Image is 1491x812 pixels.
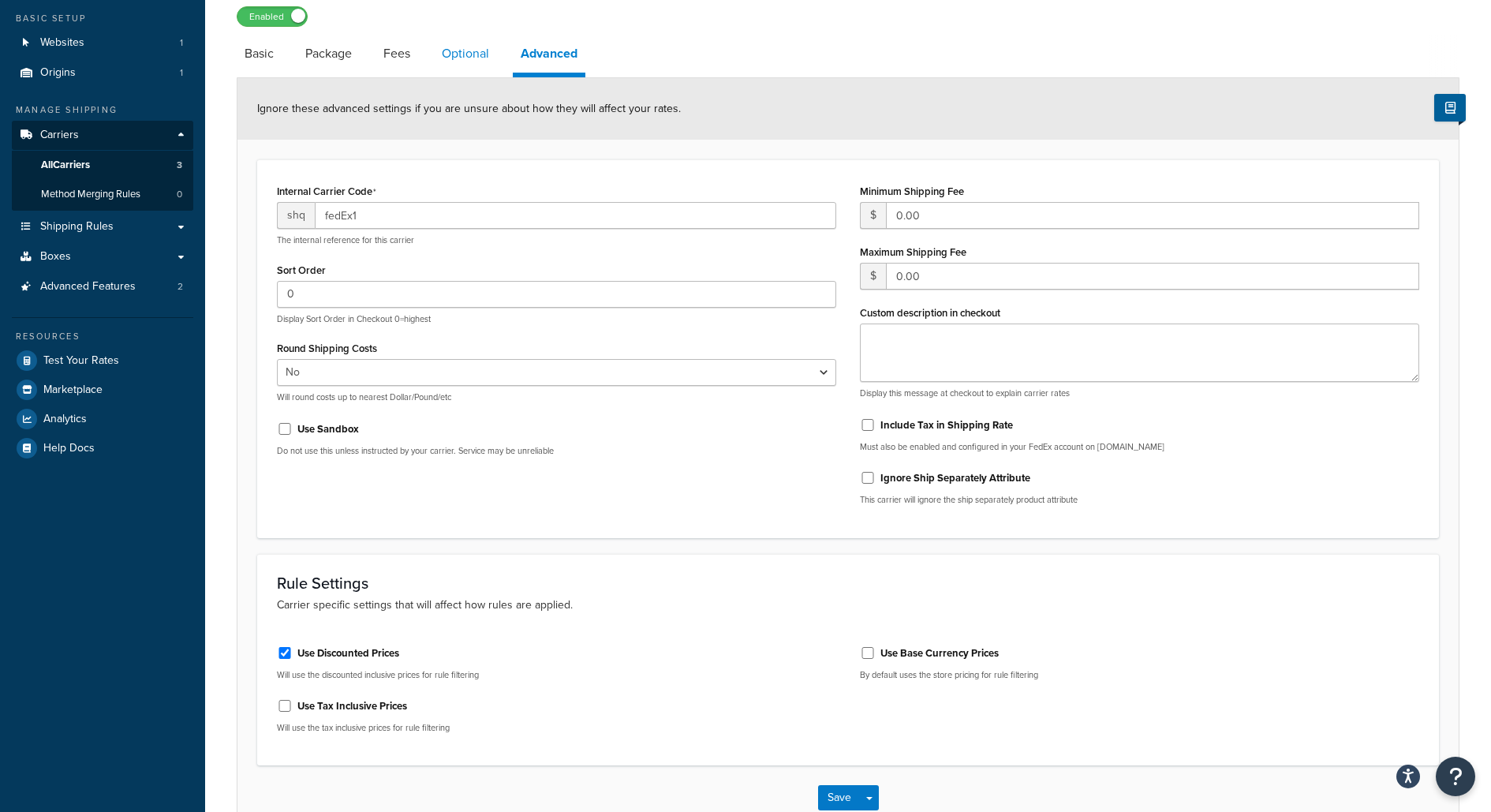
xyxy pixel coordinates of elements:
[860,669,1419,681] p: By default uses the store pricing for rule filtering
[297,35,360,73] a: Package
[177,280,183,294] span: 2
[12,103,193,117] div: Manage Shipping
[860,185,964,197] label: Minimum Shipping Fee
[818,785,861,810] button: Save
[12,272,193,301] a: Advanced Features2
[40,36,84,50] span: Websites
[40,129,79,142] span: Carriers
[40,280,136,294] span: Advanced Features
[12,121,193,150] a: Carriers
[177,188,182,201] span: 0
[180,66,183,80] span: 1
[12,58,193,88] a: Origins1
[43,354,119,368] span: Test Your Rates
[12,376,193,404] a: Marketplace
[12,28,193,58] li: Websites
[277,342,377,354] label: Round Shipping Costs
[237,35,282,73] a: Basic
[277,313,836,325] p: Display Sort Order in Checkout 0=highest
[277,574,1419,592] h3: Rule Settings
[41,159,90,172] span: All Carriers
[12,58,193,88] li: Origins
[860,307,1000,319] label: Custom description in checkout
[12,12,193,25] div: Basic Setup
[513,35,585,77] a: Advanced
[277,669,836,681] p: Will use the discounted inclusive prices for rule filtering
[40,250,71,264] span: Boxes
[277,202,315,229] span: shq
[180,36,183,50] span: 1
[277,264,326,276] label: Sort Order
[12,346,193,375] a: Test Your Rates
[177,159,182,172] span: 3
[297,422,359,436] label: Use Sandbox
[41,188,140,201] span: Method Merging Rules
[43,442,95,455] span: Help Docs
[880,646,999,660] label: Use Base Currency Prices
[12,28,193,58] a: Websites1
[376,35,418,73] a: Fees
[12,330,193,343] div: Resources
[297,699,407,713] label: Use Tax Inclusive Prices
[12,434,193,462] a: Help Docs
[277,391,836,403] p: Will round costs up to nearest Dollar/Pound/etc
[1436,757,1475,796] button: Open Resource Center
[277,234,836,246] p: The internal reference for this carrier
[12,272,193,301] li: Advanced Features
[1434,94,1466,122] button: Show Help Docs
[40,66,76,80] span: Origins
[12,151,193,180] a: AllCarriers3
[12,242,193,271] a: Boxes
[257,100,681,117] span: Ignore these advanced settings if you are unsure about how they will affect your rates.
[277,185,376,198] label: Internal Carrier Code
[860,387,1419,399] p: Display this message at checkout to explain carrier rates
[43,384,103,397] span: Marketplace
[860,441,1419,453] p: Must also be enabled and configured in your FedEx account on [DOMAIN_NAME]
[277,597,1419,614] p: Carrier specific settings that will affect how rules are applied.
[880,418,1013,432] label: Include Tax in Shipping Rate
[860,246,966,258] label: Maximum Shipping Fee
[277,445,836,457] p: Do not use this unless instructed by your carrier. Service may be unreliable
[880,471,1030,485] label: Ignore Ship Separately Attribute
[12,212,193,241] a: Shipping Rules
[237,7,307,26] label: Enabled
[860,494,1419,506] p: This carrier will ignore the ship separately product attribute
[40,220,114,234] span: Shipping Rules
[860,263,886,290] span: $
[860,202,886,229] span: $
[12,121,193,211] li: Carriers
[12,405,193,433] a: Analytics
[12,180,193,209] li: Method Merging Rules
[434,35,497,73] a: Optional
[43,413,87,426] span: Analytics
[297,646,399,660] label: Use Discounted Prices
[12,180,193,209] a: Method Merging Rules0
[277,722,836,734] p: Will use the tax inclusive prices for rule filtering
